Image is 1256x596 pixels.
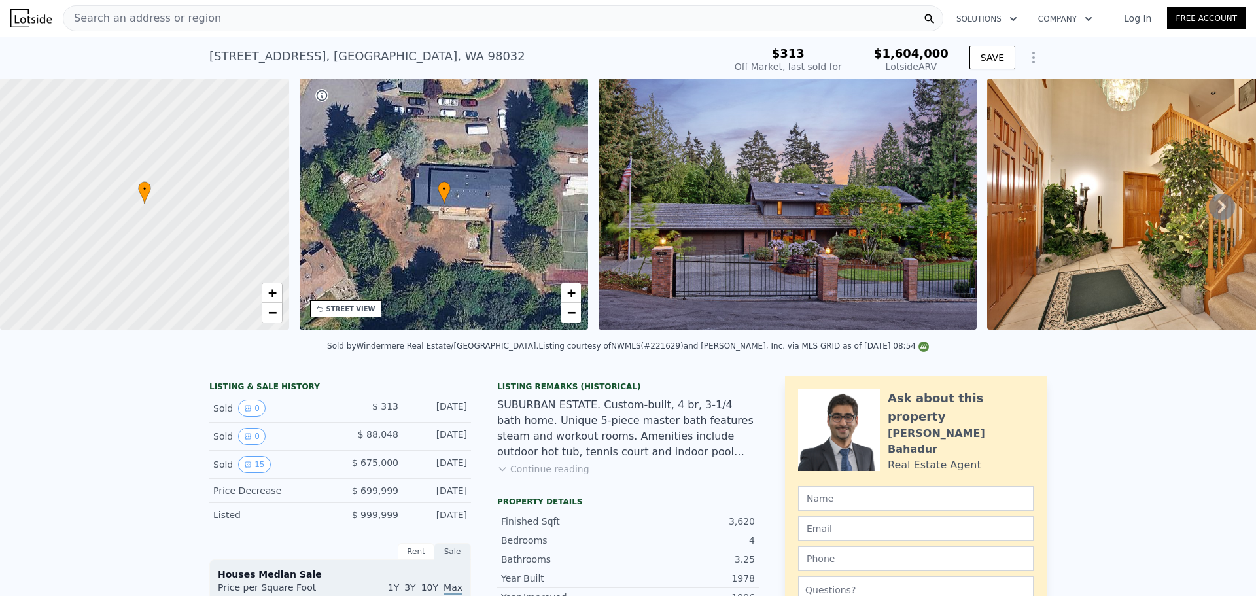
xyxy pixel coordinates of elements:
[372,401,398,412] span: $ 313
[352,485,398,496] span: $ 699,999
[209,47,525,65] div: [STREET_ADDRESS] , [GEOGRAPHIC_DATA] , WA 98032
[438,183,451,195] span: •
[874,60,949,73] div: Lotside ARV
[262,303,282,323] a: Zoom out
[497,463,589,476] button: Continue reading
[327,342,538,351] div: Sold by Windermere Real Estate/[GEOGRAPHIC_DATA] .
[398,543,434,560] div: Rent
[1028,7,1103,31] button: Company
[421,582,438,593] span: 10Y
[501,515,628,528] div: Finished Sqft
[628,534,755,547] div: 4
[268,304,276,321] span: −
[138,181,151,204] div: •
[213,400,330,417] div: Sold
[238,428,266,445] button: View historical data
[538,342,929,351] div: Listing courtesy of NWMLS (#221629) and [PERSON_NAME], Inc. via MLS GRID as of [DATE] 08:54
[561,283,581,303] a: Zoom in
[501,534,628,547] div: Bedrooms
[438,181,451,204] div: •
[946,7,1028,31] button: Solutions
[497,397,759,460] div: SUBURBAN ESTATE. Custom-built, 4 br, 3-1/4 bath home. Unique 5-piece master bath features steam a...
[238,456,270,473] button: View historical data
[772,46,805,60] span: $313
[213,508,330,521] div: Listed
[1020,44,1047,71] button: Show Options
[213,484,330,497] div: Price Decrease
[628,553,755,566] div: 3.25
[434,543,471,560] div: Sale
[10,9,52,27] img: Lotside
[561,303,581,323] a: Zoom out
[501,572,628,585] div: Year Built
[409,428,467,445] div: [DATE]
[358,429,398,440] span: $ 88,048
[404,582,415,593] span: 3Y
[969,46,1015,69] button: SAVE
[388,582,399,593] span: 1Y
[888,426,1034,457] div: [PERSON_NAME] Bahadur
[599,79,976,330] img: Sale: 149464605 Parcel: 97580897
[326,304,375,314] div: STREET VIEW
[497,381,759,392] div: Listing Remarks (Historical)
[238,400,266,417] button: View historical data
[628,572,755,585] div: 1978
[1167,7,1246,29] a: Free Account
[409,508,467,521] div: [DATE]
[888,457,981,473] div: Real Estate Agent
[567,285,576,301] span: +
[501,553,628,566] div: Bathrooms
[138,183,151,195] span: •
[628,515,755,528] div: 3,620
[409,484,467,497] div: [DATE]
[262,283,282,303] a: Zoom in
[409,400,467,417] div: [DATE]
[218,568,462,581] div: Houses Median Sale
[918,342,929,352] img: NWMLS Logo
[798,546,1034,571] input: Phone
[735,60,842,73] div: Off Market, last sold for
[1108,12,1167,25] a: Log In
[444,582,462,595] span: Max
[798,486,1034,511] input: Name
[409,456,467,473] div: [DATE]
[213,428,330,445] div: Sold
[497,497,759,507] div: Property details
[888,389,1034,426] div: Ask about this property
[268,285,276,301] span: +
[567,304,576,321] span: −
[352,457,398,468] span: $ 675,000
[209,381,471,394] div: LISTING & SALE HISTORY
[352,510,398,520] span: $ 999,999
[213,456,330,473] div: Sold
[63,10,221,26] span: Search an address or region
[798,516,1034,541] input: Email
[874,46,949,60] span: $1,604,000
